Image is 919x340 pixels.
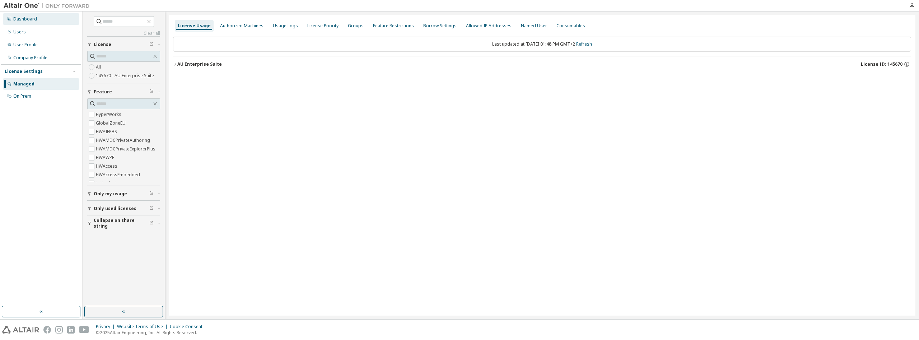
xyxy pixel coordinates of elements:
[220,23,263,29] div: Authorized Machines
[67,326,75,334] img: linkedin.svg
[55,326,63,334] img: instagram.svg
[13,16,37,22] div: Dashboard
[13,42,38,48] div: User Profile
[556,23,585,29] div: Consumables
[96,145,157,153] label: HWAMDCPrivateExplorerPlus
[87,37,160,52] button: License
[149,89,154,95] span: Clear filter
[87,84,160,100] button: Feature
[13,29,26,35] div: Users
[149,220,154,226] span: Clear filter
[96,162,119,171] label: HWAccess
[96,127,118,136] label: HWAIFPBS
[13,55,47,61] div: Company Profile
[170,324,207,330] div: Cookie Consent
[96,71,155,80] label: 145670 - AU Enterprise Suite
[373,23,414,29] div: Feature Restrictions
[43,326,51,334] img: facebook.svg
[348,23,364,29] div: Groups
[96,63,102,71] label: All
[13,81,34,87] div: Managed
[79,326,89,334] img: youtube.svg
[177,61,222,67] div: AU Enterprise Suite
[178,23,211,29] div: License Usage
[5,69,43,74] div: License Settings
[4,2,93,9] img: Altair One
[87,201,160,216] button: Only used licenses
[173,37,911,52] div: Last updated at: [DATE] 01:48 PM GMT+2
[96,324,117,330] div: Privacy
[149,206,154,211] span: Clear filter
[149,42,154,47] span: Clear filter
[96,110,123,119] label: HyperWorks
[96,136,151,145] label: HWAMDCPrivateAuthoring
[521,23,547,29] div: Named User
[94,218,149,229] span: Collapse on share string
[96,153,116,162] label: HWAWPF
[423,23,457,29] div: Borrow Settings
[96,179,120,188] label: HWActivate
[149,191,154,197] span: Clear filter
[466,23,512,29] div: Allowed IP Addresses
[576,41,592,47] a: Refresh
[87,186,160,202] button: Only my usage
[96,119,127,127] label: GlobalZoneEU
[87,31,160,36] a: Clear all
[87,215,160,231] button: Collapse on share string
[94,206,136,211] span: Only used licenses
[273,23,298,29] div: Usage Logs
[94,191,127,197] span: Only my usage
[96,171,141,179] label: HWAccessEmbedded
[94,89,112,95] span: Feature
[13,93,31,99] div: On Prem
[117,324,170,330] div: Website Terms of Use
[96,330,207,336] p: © 2025 Altair Engineering, Inc. All Rights Reserved.
[94,42,111,47] span: License
[173,56,911,72] button: AU Enterprise SuiteLicense ID: 145670
[307,23,339,29] div: License Priority
[861,61,902,67] span: License ID: 145670
[2,326,39,334] img: altair_logo.svg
